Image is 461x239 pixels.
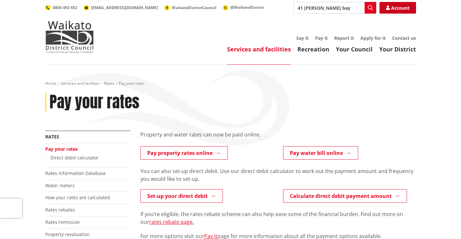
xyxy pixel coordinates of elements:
[172,5,216,10] span: WaikatoDistrictCouncil
[91,5,158,10] span: [EMAIL_ADDRESS][DOMAIN_NAME]
[45,207,75,213] a: Rates rebates
[296,35,309,41] a: Say it
[283,189,407,203] a: Calculate direct debit payment amount
[45,21,94,53] img: Waikato District Council - Te Kaunihera aa Takiwaa o Waikato
[45,170,106,176] a: Rates Information Database
[431,212,455,235] iframe: Messenger Launcher
[119,81,145,86] span: Pay your rates
[140,210,416,226] p: If you’re eligible, the rates rebate scheme can also help ease some of the financial burden. Find...
[336,45,373,53] a: Your Council
[45,182,75,189] a: Water meters
[360,35,386,41] a: Apply for it
[45,231,90,237] a: Property revaluation
[379,2,416,14] a: Account
[297,45,329,53] a: Recreation
[104,81,114,86] a: Rates
[53,5,77,10] span: 0800 492 452
[45,219,80,225] a: Rates remission
[45,81,56,86] a: Home
[140,189,223,203] a: Set-up your direct debit
[315,35,328,41] a: Pay it
[223,5,264,10] a: @WaikatoDistrict
[293,2,376,14] input: Search input
[230,5,264,10] span: @WaikatoDistrict
[49,93,139,112] h1: Pay your rates
[149,218,194,225] a: rates rebate page.
[45,5,77,10] a: 0800 492 452
[283,146,358,160] a: Pay water bill online
[227,45,291,53] a: Services and facilities
[379,45,416,53] a: Your District
[334,35,354,41] a: Report it
[61,81,100,86] a: Services and facilities
[140,131,416,146] div: Property and water rates can now be paid online.
[45,134,59,140] a: Rates
[45,194,110,201] a: How your rates are calculated
[50,155,99,161] a: Direct debit calculator
[45,81,416,86] nav: breadcrumb
[84,5,158,10] a: [EMAIL_ADDRESS][DOMAIN_NAME]
[140,146,228,160] a: Pay property rates online
[45,146,78,152] a: Pay your rates
[140,167,416,183] p: You can also set-up direct debit. Use our direct debit calculator to work out the payment amount ...
[164,5,216,10] a: WaikatoDistrictCouncil
[392,35,416,41] a: Contact us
